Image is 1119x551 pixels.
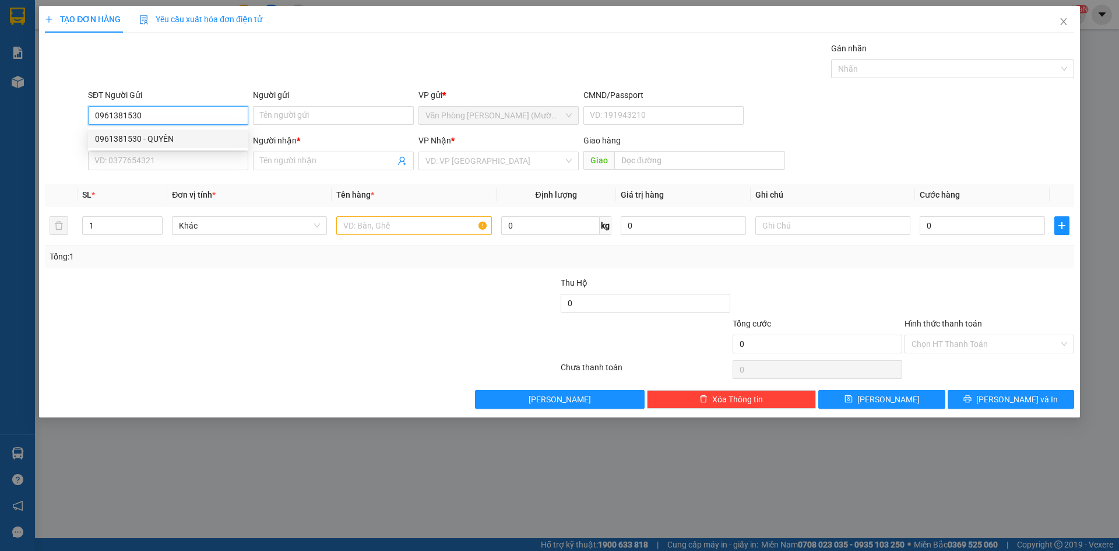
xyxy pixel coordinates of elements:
[1047,6,1080,38] button: Close
[336,216,491,235] input: VD: Bàn, Ghế
[425,107,572,124] span: Văn Phòng Trần Phú (Mường Thanh)
[418,89,579,101] div: VP gửi
[963,395,972,404] span: printer
[559,361,731,381] div: Chưa thanh toán
[88,129,248,148] div: 0961381530 - QUYÊN
[95,132,241,145] div: 0961381530 - QUYÊN
[536,190,577,199] span: Định lượng
[139,15,149,24] img: icon
[712,393,763,406] span: Xóa Thông tin
[45,15,53,23] span: plus
[733,319,771,328] span: Tổng cước
[1055,221,1069,230] span: plus
[621,190,664,199] span: Giá trị hàng
[583,151,614,170] span: Giao
[920,190,960,199] span: Cước hàng
[397,156,407,166] span: user-add
[139,15,262,24] span: Yêu cầu xuất hóa đơn điện tử
[699,395,708,404] span: delete
[50,250,432,263] div: Tổng: 1
[172,190,216,199] span: Đơn vị tính
[976,393,1058,406] span: [PERSON_NAME] và In
[857,393,920,406] span: [PERSON_NAME]
[88,89,248,101] div: SĐT Người Gửi
[647,390,817,409] button: deleteXóa Thông tin
[1054,216,1069,235] button: plus
[529,393,591,406] span: [PERSON_NAME]
[948,390,1074,409] button: printer[PERSON_NAME] và In
[831,44,867,53] label: Gán nhãn
[600,216,611,235] span: kg
[844,395,853,404] span: save
[253,134,413,147] div: Người nhận
[1059,17,1068,26] span: close
[751,184,915,206] th: Ghi chú
[583,89,744,101] div: CMND/Passport
[614,151,785,170] input: Dọc đường
[336,190,374,199] span: Tên hàng
[905,319,982,328] label: Hình thức thanh toán
[418,136,451,145] span: VP Nhận
[253,89,413,101] div: Người gửi
[818,390,945,409] button: save[PERSON_NAME]
[82,190,92,199] span: SL
[621,216,746,235] input: 0
[583,136,621,145] span: Giao hàng
[50,216,68,235] button: delete
[45,15,121,24] span: TẠO ĐƠN HÀNG
[475,390,645,409] button: [PERSON_NAME]
[755,216,910,235] input: Ghi Chú
[561,278,587,287] span: Thu Hộ
[179,217,320,234] span: Khác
